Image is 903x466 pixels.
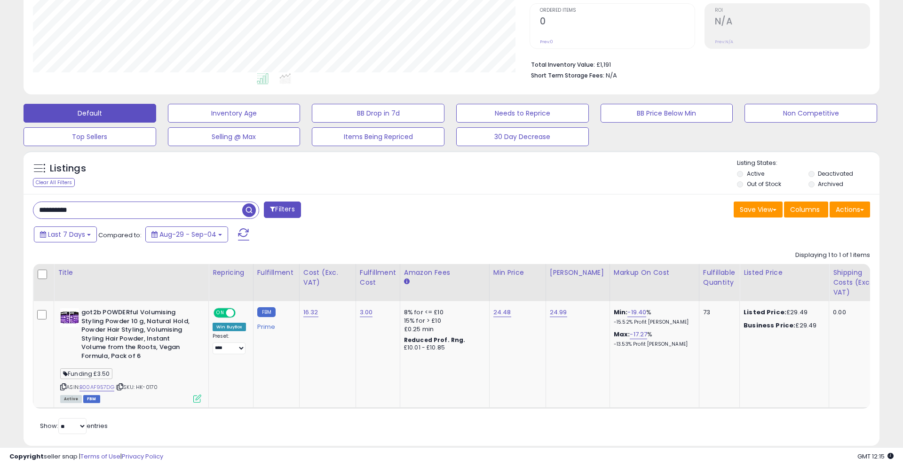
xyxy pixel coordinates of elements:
[734,202,783,217] button: Save View
[456,127,589,146] button: 30 Day Decrease
[715,8,870,13] span: ROI
[614,319,692,326] p: -15.52% Profit [PERSON_NAME]
[703,268,736,287] div: Fulfillable Quantity
[404,308,482,317] div: 8% for <= £10
[404,268,485,278] div: Amazon Fees
[610,264,699,301] th: The percentage added to the cost of goods (COGS) that forms the calculator for Min & Max prices.
[550,268,606,278] div: [PERSON_NAME]
[833,268,881,297] div: Shipping Costs (Exc. VAT)
[360,308,373,317] a: 3.00
[614,341,692,348] p: -13.53% Profit [PERSON_NAME]
[58,268,205,278] div: Title
[214,309,226,317] span: ON
[264,202,301,218] button: Filters
[550,308,567,317] a: 24.99
[404,344,482,352] div: £10.01 - £10.85
[145,226,228,242] button: Aug-29 - Sep-04
[531,61,595,69] b: Total Inventory Value:
[312,127,444,146] button: Items Being Repriced
[784,202,828,217] button: Columns
[33,178,75,187] div: Clear All Filters
[744,321,822,330] div: £29.49
[404,278,410,286] small: Amazon Fees.
[715,39,733,45] small: Prev: N/A
[80,452,120,461] a: Terms of Use
[744,308,822,317] div: £29.49
[703,308,732,317] div: 73
[24,104,156,123] button: Default
[81,308,196,363] b: got2b POWDERful Volumising Styling Powder 10 g, Natural Hold, Powder Hair Styling, Volumising Sty...
[257,319,292,331] div: Prime
[159,230,216,239] span: Aug-29 - Sep-04
[98,231,142,240] span: Compared to:
[312,104,444,123] button: BB Drop in 7d
[60,308,201,402] div: ASIN:
[34,226,97,242] button: Last 7 Days
[234,309,249,317] span: OFF
[60,395,82,403] span: All listings currently available for purchase on Amazon
[790,205,820,214] span: Columns
[614,330,692,348] div: %
[614,308,692,326] div: %
[303,268,352,287] div: Cost (Exc. VAT)
[857,452,894,461] span: 2025-09-12 12:15 GMT
[303,308,318,317] a: 16.32
[60,308,79,327] img: 41SrtN6O52L._SL40_.jpg
[360,268,396,287] div: Fulfillment Cost
[601,104,733,123] button: BB Price Below Min
[606,71,617,80] span: N/A
[404,325,482,334] div: £0.25 min
[737,159,879,168] p: Listing States:
[116,383,158,391] span: | SKU: HK-0170
[531,71,604,79] b: Short Term Storage Fees:
[830,202,870,217] button: Actions
[818,170,853,178] label: Deactivated
[614,308,628,317] b: Min:
[630,330,647,339] a: -17.27
[540,16,695,29] h2: 0
[493,268,542,278] div: Min Price
[40,421,108,430] span: Show: entries
[83,395,100,403] span: FBM
[833,308,878,317] div: 0.00
[257,307,276,317] small: FBM
[744,321,795,330] b: Business Price:
[213,333,246,354] div: Preset:
[627,308,646,317] a: -19.40
[117,384,123,389] i: Click to copy
[540,39,553,45] small: Prev: 0
[614,330,630,339] b: Max:
[9,452,44,461] strong: Copyright
[747,170,764,178] label: Active
[456,104,589,123] button: Needs to Reprice
[744,308,786,317] b: Listed Price:
[493,308,511,317] a: 24.48
[531,58,863,70] li: £1,191
[122,452,163,461] a: Privacy Policy
[79,383,114,391] a: B00AF957DG
[213,268,249,278] div: Repricing
[715,16,870,29] h2: N/A
[745,104,877,123] button: Non Competitive
[540,8,695,13] span: Ordered Items
[744,268,825,278] div: Listed Price
[168,127,301,146] button: Selling @ Max
[50,162,86,175] h5: Listings
[60,384,66,389] i: Click to copy
[213,323,246,331] div: Win BuyBox
[747,180,781,188] label: Out of Stock
[168,104,301,123] button: Inventory Age
[24,127,156,146] button: Top Sellers
[48,230,85,239] span: Last 7 Days
[404,317,482,325] div: 15% for > £10
[818,180,843,188] label: Archived
[795,251,870,260] div: Displaying 1 to 1 of 1 items
[257,268,295,278] div: Fulfillment
[614,268,695,278] div: Markup on Cost
[60,368,112,379] span: Funding £3.50
[404,336,466,344] b: Reduced Prof. Rng.
[9,452,163,461] div: seller snap | |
